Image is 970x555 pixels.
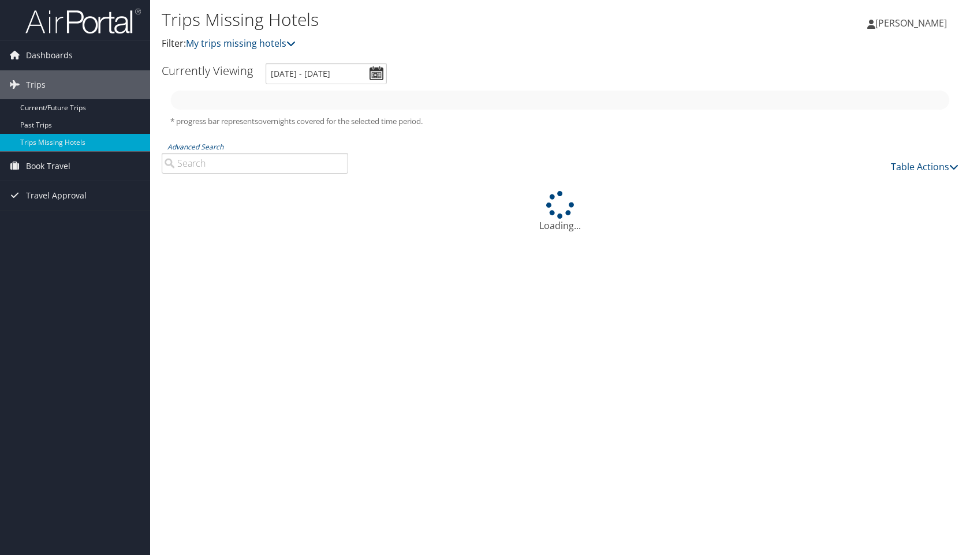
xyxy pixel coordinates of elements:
[162,36,693,51] p: Filter:
[26,181,87,210] span: Travel Approval
[162,191,958,232] div: Loading...
[25,7,141,35] img: airportal-logo.png
[167,142,223,152] a: Advanced Search
[26,70,46,99] span: Trips
[162,63,253,78] h3: Currently Viewing
[162,7,693,32] h1: Trips Missing Hotels
[26,152,70,181] span: Book Travel
[170,116,950,127] h5: * progress bar represents overnights covered for the selected time period.
[875,17,947,29] span: [PERSON_NAME]
[162,153,348,174] input: Advanced Search
[867,6,958,40] a: [PERSON_NAME]
[186,37,296,50] a: My trips missing hotels
[891,160,958,173] a: Table Actions
[266,63,387,84] input: [DATE] - [DATE]
[26,41,73,70] span: Dashboards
